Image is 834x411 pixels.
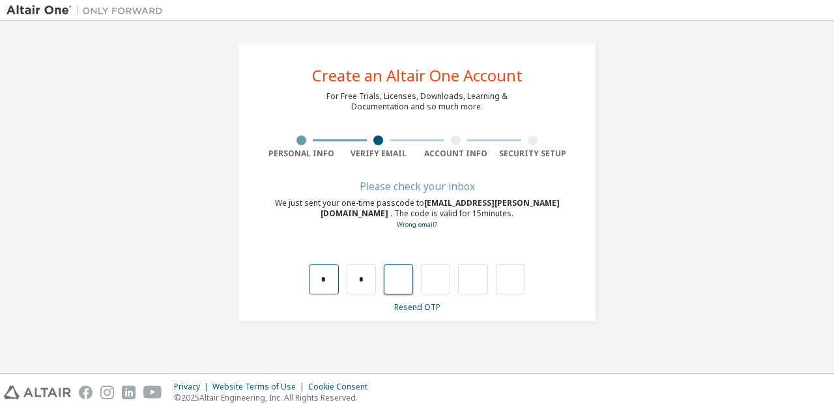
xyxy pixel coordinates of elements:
[263,182,571,190] div: Please check your inbox
[212,382,308,392] div: Website Terms of Use
[326,91,508,112] div: For Free Trials, Licenses, Downloads, Learning & Documentation and so much more.
[394,302,440,313] a: Resend OTP
[122,386,136,399] img: linkedin.svg
[495,149,572,159] div: Security Setup
[417,149,495,159] div: Account Info
[308,382,375,392] div: Cookie Consent
[263,149,340,159] div: Personal Info
[397,220,437,229] a: Go back to the registration form
[4,386,71,399] img: altair_logo.svg
[100,386,114,399] img: instagram.svg
[79,386,93,399] img: facebook.svg
[174,392,375,403] p: © 2025 Altair Engineering, Inc. All Rights Reserved.
[263,198,571,230] div: We just sent your one-time passcode to . The code is valid for 15 minutes.
[7,4,169,17] img: Altair One
[340,149,418,159] div: Verify Email
[174,382,212,392] div: Privacy
[312,68,523,83] div: Create an Altair One Account
[143,386,162,399] img: youtube.svg
[321,197,560,219] span: [EMAIL_ADDRESS][PERSON_NAME][DOMAIN_NAME]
